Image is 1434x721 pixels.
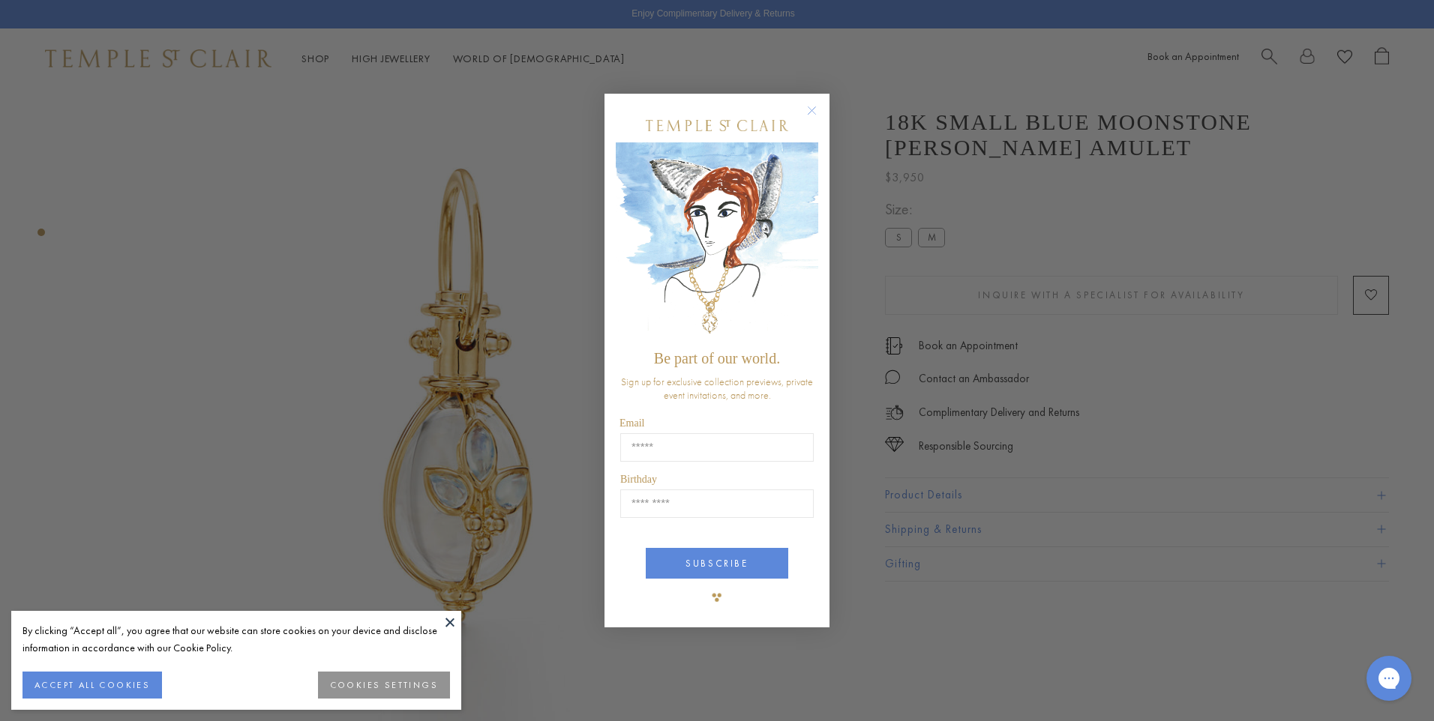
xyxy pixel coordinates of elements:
iframe: Gorgias live chat messenger [1359,651,1419,706]
input: Email [620,433,814,462]
span: Email [619,417,644,429]
span: Sign up for exclusive collection previews, private event invitations, and more. [621,375,813,402]
div: By clicking “Accept all”, you agree that our website can store cookies on your device and disclos... [22,622,450,657]
img: c4a9eb12-d91a-4d4a-8ee0-386386f4f338.jpeg [616,142,818,343]
span: Birthday [620,474,657,485]
img: TSC [702,582,732,612]
button: SUBSCRIBE [646,548,788,579]
button: COOKIES SETTINGS [318,672,450,699]
button: ACCEPT ALL COOKIES [22,672,162,699]
button: Close dialog [810,109,829,127]
span: Be part of our world. [654,350,780,366]
img: Temple St. Clair [646,120,788,131]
